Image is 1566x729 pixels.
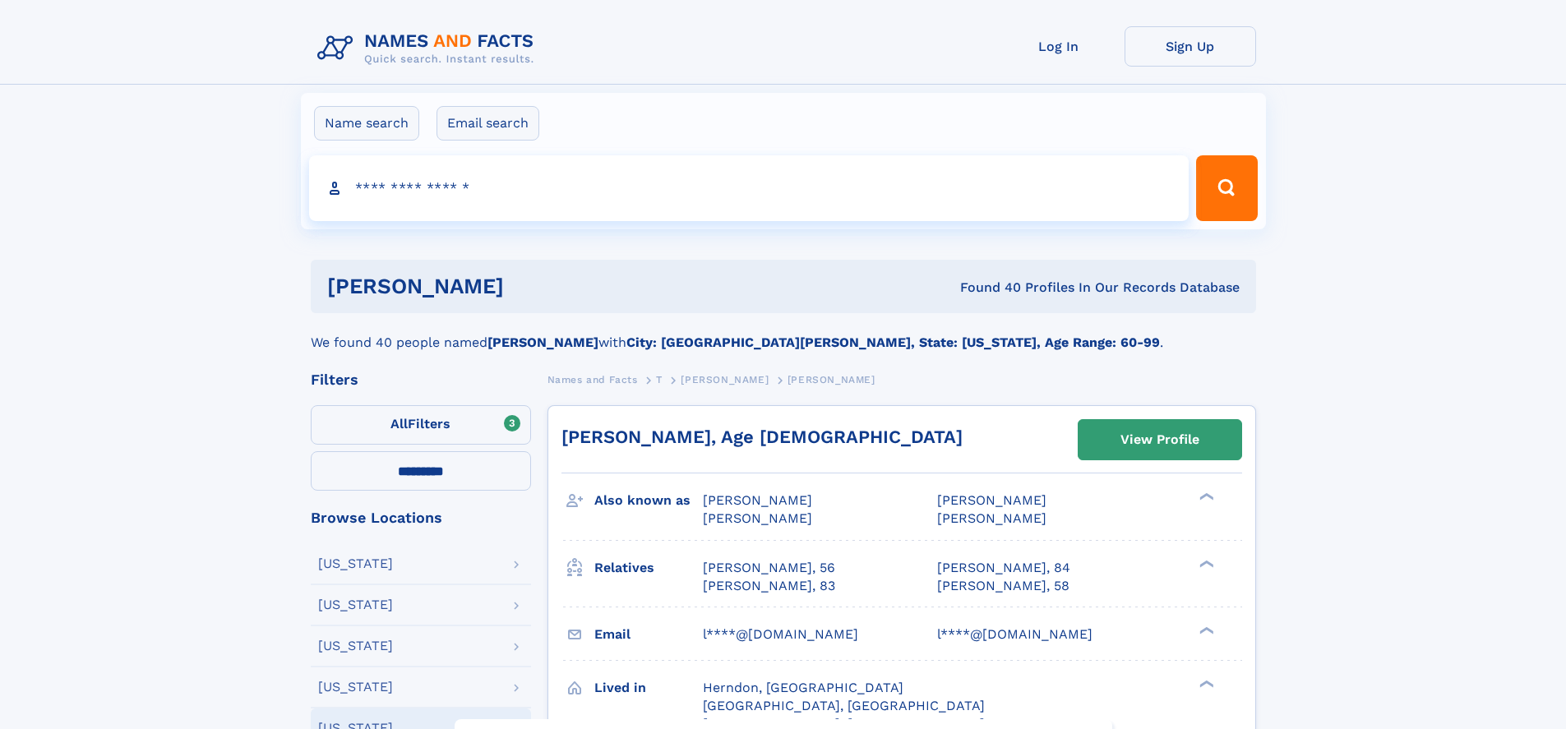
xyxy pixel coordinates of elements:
[594,487,703,514] h3: Also known as
[937,510,1046,526] span: [PERSON_NAME]
[1195,558,1215,569] div: ❯
[311,510,531,525] div: Browse Locations
[437,106,539,141] label: Email search
[703,680,903,695] span: Herndon, [GEOGRAPHIC_DATA]
[703,698,985,713] span: [GEOGRAPHIC_DATA], [GEOGRAPHIC_DATA]
[594,621,703,648] h3: Email
[318,557,393,570] div: [US_STATE]
[1195,678,1215,689] div: ❯
[1195,491,1215,502] div: ❯
[681,369,769,390] a: [PERSON_NAME]
[703,559,835,577] a: [PERSON_NAME], 56
[547,369,638,390] a: Names and Facts
[309,155,1190,221] input: search input
[656,374,663,385] span: T
[311,26,547,71] img: Logo Names and Facts
[937,559,1070,577] a: [PERSON_NAME], 84
[703,577,835,595] a: [PERSON_NAME], 83
[703,510,812,526] span: [PERSON_NAME]
[311,372,531,387] div: Filters
[1125,26,1256,67] a: Sign Up
[318,639,393,653] div: [US_STATE]
[487,335,598,350] b: [PERSON_NAME]
[318,598,393,611] div: [US_STATE]
[327,276,732,297] h1: [PERSON_NAME]
[1195,625,1215,635] div: ❯
[314,106,419,141] label: Name search
[318,681,393,694] div: [US_STATE]
[311,313,1256,353] div: We found 40 people named with .
[681,374,769,385] span: [PERSON_NAME]
[1120,421,1199,459] div: View Profile
[594,674,703,702] h3: Lived in
[1079,420,1241,459] a: View Profile
[561,427,963,447] a: [PERSON_NAME], Age [DEMOGRAPHIC_DATA]
[937,577,1069,595] a: [PERSON_NAME], 58
[732,279,1240,297] div: Found 40 Profiles In Our Records Database
[656,369,663,390] a: T
[788,374,875,385] span: [PERSON_NAME]
[594,554,703,582] h3: Relatives
[626,335,1160,350] b: City: [GEOGRAPHIC_DATA][PERSON_NAME], State: [US_STATE], Age Range: 60-99
[1196,155,1257,221] button: Search Button
[390,416,408,431] span: All
[311,405,531,445] label: Filters
[993,26,1125,67] a: Log In
[703,492,812,508] span: [PERSON_NAME]
[937,492,1046,508] span: [PERSON_NAME]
